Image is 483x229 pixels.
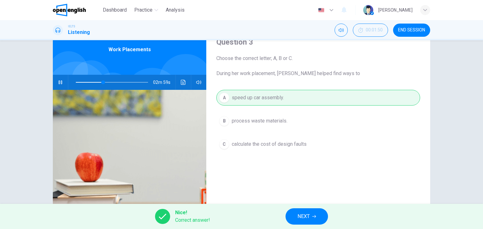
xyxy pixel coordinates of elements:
button: END SESSION [393,24,430,37]
a: OpenEnglish logo [53,4,100,16]
span: Correct answer! [175,216,210,224]
span: Choose the correct letter; A, B or C. During her work placement, [PERSON_NAME] helped find ways to [216,55,420,77]
span: IELTS [68,24,75,29]
span: Nice! [175,209,210,216]
span: END SESSION [398,28,425,33]
span: Practice [134,6,153,14]
div: [PERSON_NAME] [378,6,413,14]
h1: Listening [68,29,90,36]
span: Work Placements [108,46,151,53]
span: NEXT [297,212,310,221]
button: Practice [132,4,161,16]
div: Hide [353,24,388,37]
span: 02m 59s [153,75,175,90]
button: NEXT [286,208,328,225]
span: Analysis [166,6,185,14]
button: Dashboard [100,4,129,16]
span: 00:01:50 [366,28,383,33]
img: OpenEnglish logo [53,4,86,16]
h4: Question 3 [216,37,420,47]
img: en [317,8,325,13]
button: 00:01:50 [353,24,388,37]
button: Analysis [163,4,187,16]
span: Dashboard [103,6,127,14]
div: Mute [335,24,348,37]
img: Profile picture [363,5,373,15]
button: Click to see the audio transcription [178,75,188,90]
